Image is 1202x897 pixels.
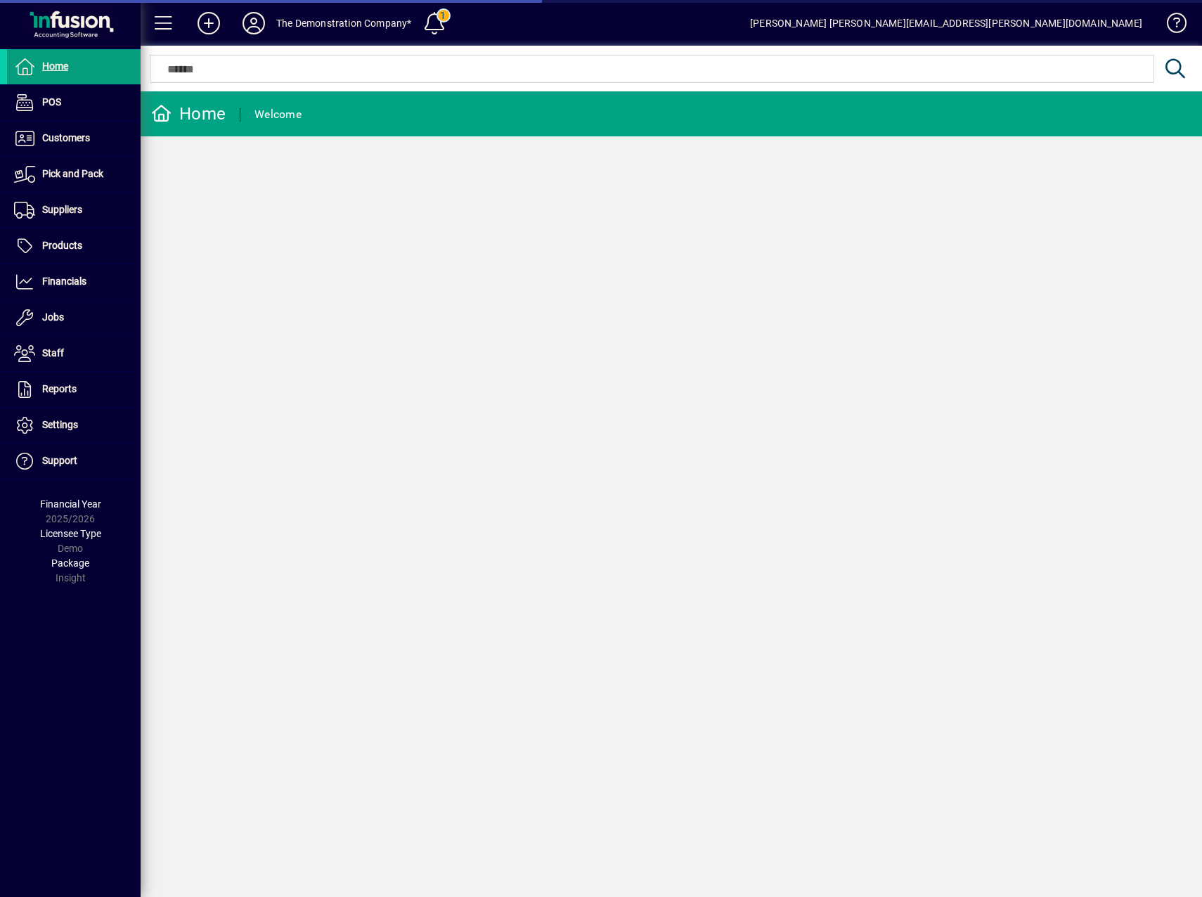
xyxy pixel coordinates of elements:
a: Support [7,444,141,479]
button: Add [186,11,231,36]
a: POS [7,85,141,120]
a: Products [7,228,141,264]
span: Package [51,557,89,569]
a: Settings [7,408,141,443]
span: Support [42,455,77,466]
button: Profile [231,11,276,36]
span: Settings [42,419,78,430]
a: Reports [7,372,141,407]
div: [PERSON_NAME] [PERSON_NAME][EMAIL_ADDRESS][PERSON_NAME][DOMAIN_NAME] [750,12,1142,34]
a: Financials [7,264,141,299]
span: Reports [42,383,77,394]
span: Staff [42,347,64,359]
span: Suppliers [42,204,82,215]
a: Pick and Pack [7,157,141,192]
span: Financials [42,276,86,287]
a: Customers [7,121,141,156]
span: Pick and Pack [42,168,103,179]
span: Licensee Type [40,528,101,539]
span: Home [42,60,68,72]
a: Jobs [7,300,141,335]
span: Jobs [42,311,64,323]
a: Suppliers [7,193,141,228]
span: Customers [42,132,90,143]
a: Staff [7,336,141,371]
div: The Demonstration Company* [276,12,412,34]
span: Financial Year [40,498,101,510]
div: Welcome [254,103,302,126]
span: Products [42,240,82,251]
span: POS [42,96,61,108]
a: Knowledge Base [1156,3,1184,49]
div: Home [151,103,226,125]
